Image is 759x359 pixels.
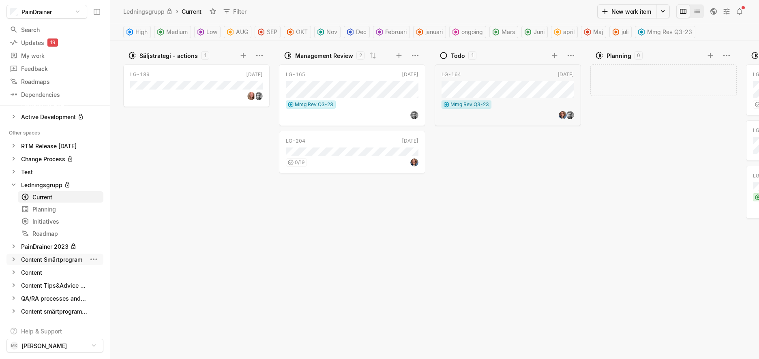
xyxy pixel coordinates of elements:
[435,64,581,126] a: LG-164[DATE]Mmg Rev Q3-23
[21,342,67,350] span: [PERSON_NAME]
[122,6,174,17] a: Ledningsgrupp
[247,92,255,100] img: CV%20portr%C3%A4tt%20-1.jpg
[647,26,692,38] span: Mmg Rev Q3-23
[279,62,425,128] div: LG-165[DATE]Mmg Rev Q3-23
[622,26,628,38] span: juli
[6,140,103,152] a: RTM Release [DATE]
[219,5,251,18] button: Filter
[6,179,103,190] a: Ledningsgrupp
[6,306,103,317] div: Content smärtprogram US
[607,51,631,60] div: Planning
[21,268,42,277] div: Content
[6,88,103,100] a: Dependencies
[6,62,103,75] a: Feedback
[410,111,418,119] img: erik%20F.jfif
[468,51,476,60] div: 1
[18,203,103,215] a: Planning
[563,26,575,38] span: april
[502,26,515,38] span: Mars
[534,26,545,38] span: Juni
[450,101,489,108] span: Mmg Rev Q3-23
[21,307,87,316] div: Content smärtprogram US
[402,137,418,145] div: [DATE]
[6,280,103,291] a: Content Tips&Advice US
[356,26,367,38] span: Dec
[6,24,103,36] a: Search
[10,26,100,34] div: Search
[461,26,483,38] span: ongoing
[180,6,203,17] div: Current
[176,7,178,15] div: ›
[6,153,103,165] a: Change Process
[295,51,353,60] div: Management Review
[402,71,418,78] div: [DATE]
[597,4,656,18] button: New work item
[21,255,82,264] div: Content Smärtprogram
[10,90,100,99] div: Dependencies
[206,26,217,38] span: Low
[123,62,270,109] div: LG-189[DATE]
[21,281,87,290] div: Content Tips&Advice US
[356,51,364,60] div: 2
[18,228,103,239] a: Roadmap
[635,51,643,60] div: 0
[21,205,100,214] div: Planning
[442,71,461,78] div: LG-164
[326,26,337,38] span: Nov
[6,49,103,62] a: My work
[10,77,100,86] div: Roadmaps
[18,216,103,227] a: Initiatives
[590,62,740,359] div: grid
[425,26,443,38] span: januari
[21,155,65,163] div: Change Process
[6,293,103,304] a: QA/RA processes and documents
[279,128,425,176] div: LG-204[DATE]0/19
[295,159,304,166] span: 0 / 19
[130,71,150,78] div: LG-189
[9,129,50,137] div: Other spaces
[6,254,103,265] a: Content Smärtprogram
[6,241,103,252] a: PainDrainer 2023
[6,36,103,49] a: Updates19
[279,131,425,173] a: LG-204[DATE]0/19
[255,92,263,100] img: erik%20F.jfif
[21,229,100,238] div: Roadmap
[11,342,17,350] span: MK
[166,26,188,38] span: Medium
[21,181,62,189] div: Ledningsgrupp
[286,137,305,145] div: LG-204
[676,4,704,18] div: board and list toggle
[286,71,305,78] div: LG-165
[236,26,248,38] span: AUG
[279,64,425,126] a: LG-165[DATE]Mmg Rev Q3-23
[21,217,100,226] div: Initiatives
[123,7,165,16] div: Ledningsgrupp
[385,26,407,38] span: Februari
[296,26,308,38] span: OKT
[566,111,574,119] img: erik%20F.jfif
[10,64,100,73] div: Feedback
[6,111,103,122] a: Active Development
[246,71,263,78] div: [DATE]
[267,26,277,38] span: SEP
[557,71,574,78] div: [DATE]
[21,294,87,303] div: QA/RA processes and documents
[410,158,418,167] img: Foto_Elin_liten.jpeg
[676,4,690,18] button: Change to mode board_view
[593,26,603,38] span: Maj
[135,26,148,38] span: High
[295,101,333,108] span: Mmg Rev Q3-23
[6,166,103,177] a: Test
[139,51,198,60] div: Säljstrategi - actions
[435,62,581,128] div: LG-164[DATE]Mmg Rev Q3-23
[6,339,103,353] button: MK[PERSON_NAME]
[6,267,103,278] a: Content
[21,327,62,335] div: Help & Support
[21,242,69,251] div: PainDrainer 2023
